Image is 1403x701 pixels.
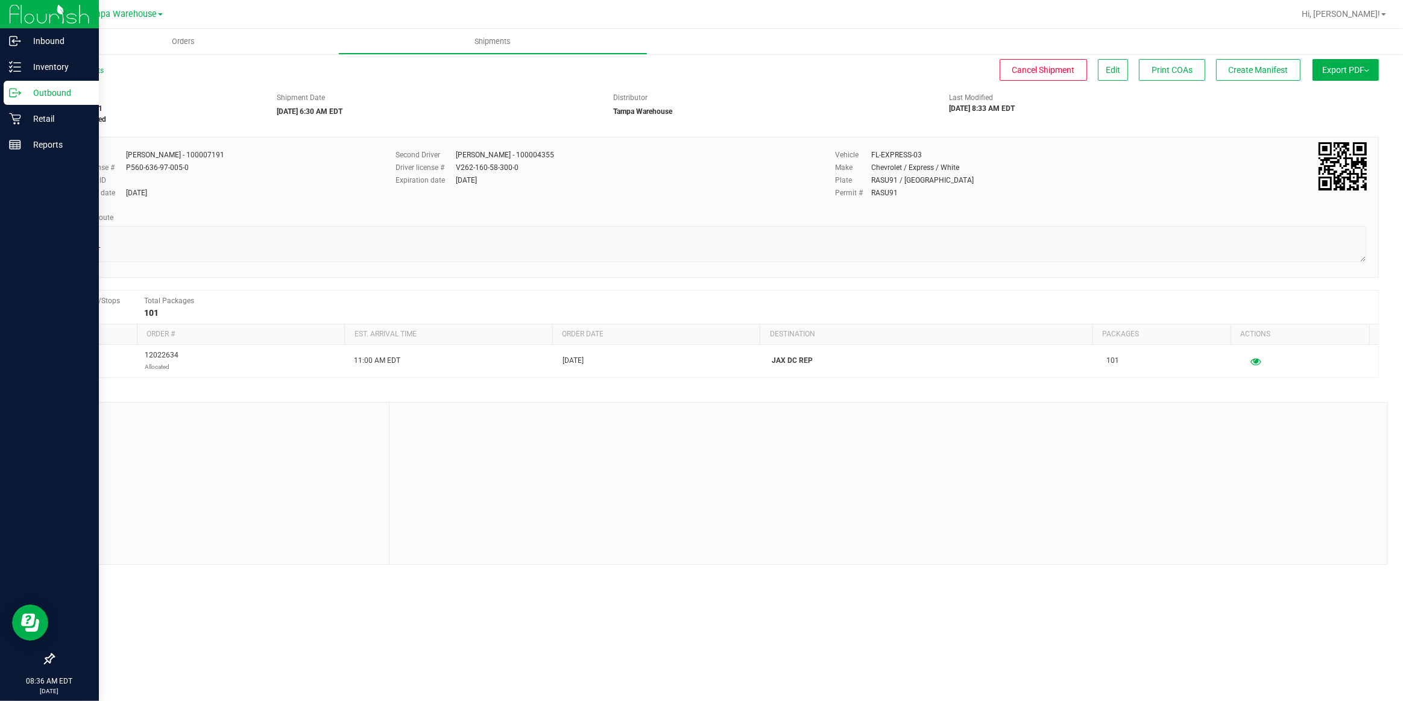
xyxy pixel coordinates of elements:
[1139,59,1205,81] button: Print COAs
[871,187,898,198] div: RASU91
[145,361,178,373] p: Allocated
[1106,65,1120,75] span: Edit
[277,107,343,116] strong: [DATE] 6:30 AM EDT
[12,605,48,641] iframe: Resource center
[396,175,456,186] label: Expiration date
[354,355,400,366] span: 11:00 AM EDT
[9,61,21,73] inline-svg: Inventory
[871,149,922,160] div: FL-EXPRESS-03
[5,676,93,687] p: 08:36 AM EDT
[835,187,871,198] label: Permit #
[1092,324,1231,345] th: Packages
[456,162,519,173] div: V262-160-58-300-0
[137,324,345,345] th: Order #
[21,112,93,126] p: Retail
[1302,9,1380,19] span: Hi, [PERSON_NAME]!
[396,162,456,173] label: Driver license #
[9,113,21,125] inline-svg: Retail
[83,9,157,19] span: Tampa Warehouse
[1152,65,1193,75] span: Print COAs
[552,324,760,345] th: Order date
[563,355,584,366] span: [DATE]
[344,324,552,345] th: Est. arrival time
[21,86,93,100] p: Outbound
[772,355,1092,366] p: JAX DC REP
[613,107,672,116] strong: Tampa Warehouse
[760,324,1092,345] th: Destination
[396,149,456,160] label: Second Driver
[145,350,178,373] span: 12022634
[456,149,554,160] div: [PERSON_NAME] - 100004355
[613,92,648,103] label: Distributor
[21,137,93,152] p: Reports
[1319,142,1367,190] qrcode: 20250929-001
[1000,59,1087,81] button: Cancel Shipment
[144,297,194,305] span: Total Packages
[9,35,21,47] inline-svg: Inbound
[1216,59,1301,81] button: Create Manifest
[9,87,21,99] inline-svg: Outbound
[21,34,93,48] p: Inbound
[5,687,93,696] p: [DATE]
[1319,142,1367,190] img: Scan me!
[1313,59,1379,81] button: Export PDF
[338,29,648,54] a: Shipments
[1098,59,1128,81] button: Edit
[1106,355,1119,366] span: 101
[949,104,1015,113] strong: [DATE] 8:33 AM EDT
[835,162,871,173] label: Make
[456,175,477,186] div: [DATE]
[53,92,259,103] span: Shipment #
[949,92,993,103] label: Last Modified
[63,412,380,426] span: Notes
[835,175,871,186] label: Plate
[156,36,211,47] span: Orders
[1012,65,1075,75] span: Cancel Shipment
[871,162,959,173] div: Chevrolet / Express / White
[458,36,527,47] span: Shipments
[126,162,189,173] div: P560-636-97-005-0
[1229,65,1288,75] span: Create Manifest
[144,308,159,318] strong: 101
[126,149,224,160] div: [PERSON_NAME] - 100007191
[9,139,21,151] inline-svg: Reports
[21,60,93,74] p: Inventory
[277,92,326,103] label: Shipment Date
[1231,324,1369,345] th: Actions
[835,149,871,160] label: Vehicle
[29,29,338,54] a: Orders
[871,175,974,186] div: RASU91 / [GEOGRAPHIC_DATA]
[1322,65,1369,75] span: Export PDF
[126,187,147,198] div: [DATE]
